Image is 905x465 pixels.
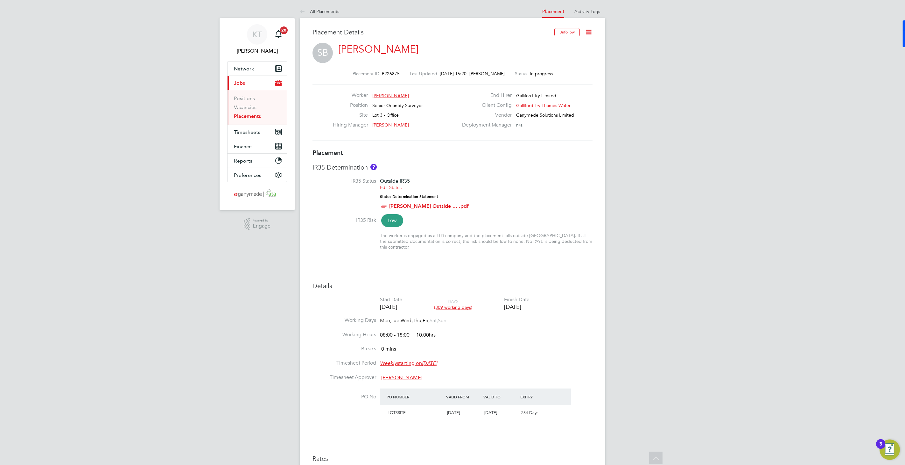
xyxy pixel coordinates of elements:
button: Preferences [228,168,287,182]
span: Katie Townend [227,47,287,55]
div: PO Number [385,391,445,403]
a: [PERSON_NAME] Outside ... .pdf [389,203,469,209]
div: 08:00 - 18:00 [380,332,436,338]
span: [PERSON_NAME] [469,71,505,76]
label: Working Days [312,317,376,324]
span: 234 Days [521,410,538,415]
span: [PERSON_NAME] [381,374,422,381]
span: [PERSON_NAME] [372,122,409,128]
label: Breaks [312,345,376,352]
strong: Status Determination Statement [380,194,438,199]
div: The worker is engaged as a LTD company and the placement falls outside [GEOGRAPHIC_DATA]. If all ... [380,233,593,250]
span: P226875 [382,71,400,76]
span: Low [381,214,403,227]
button: Timesheets [228,125,287,139]
label: Timesheet Period [312,360,376,367]
label: Position [333,102,368,109]
span: 20 [280,26,288,34]
em: Weekly [380,360,397,367]
a: Positions [234,95,255,101]
a: Go to home page [227,189,287,199]
label: Worker [333,92,368,99]
label: Site [333,112,368,119]
button: Open Resource Center, 3 new notifications [880,440,900,460]
span: n/a [516,122,523,128]
span: Senior Quantity Surveyor [372,103,423,108]
a: 20 [272,24,285,45]
span: Engage [253,223,270,229]
button: Network [228,62,287,76]
span: [DATE] [484,410,497,415]
nav: Main navigation [220,18,295,210]
span: Lot 3 - Office [372,112,399,118]
a: Placements [234,113,261,119]
label: Hiring Manager [333,122,368,128]
button: Jobs [228,76,287,90]
a: Activity Logs [574,9,600,14]
span: Wed, [401,317,413,324]
button: Reports [228,154,287,168]
span: Network [234,66,254,72]
div: Expiry [519,391,556,403]
label: Placement ID [353,71,379,76]
label: PO No [312,394,376,400]
div: [DATE] [380,303,402,310]
a: Edit Status [380,185,402,190]
span: Tue, [391,317,401,324]
div: 3 [879,444,882,452]
span: (309 working days) [434,304,472,310]
span: Sun [438,317,446,324]
h3: Rates [312,454,593,463]
label: IR35 Risk [312,217,376,224]
span: KT [252,30,262,39]
div: Finish Date [504,296,530,303]
span: [DATE] 15:20 - [440,71,469,76]
button: Unfollow [554,28,580,36]
span: Thu, [413,317,423,324]
a: All Placements [300,9,339,14]
span: Galliford Try Thames Water [516,103,571,108]
span: Preferences [234,172,261,178]
a: Vacancies [234,104,256,110]
span: Jobs [234,80,245,86]
button: Finance [228,139,287,153]
span: Timesheets [234,129,260,135]
span: Sat, [430,317,438,324]
b: Placement [312,149,343,156]
span: starting on [380,360,437,367]
span: Galliford Try Limited [516,93,556,98]
span: Outside IR35 [380,178,410,184]
span: [DATE] [447,410,460,415]
div: Start Date [380,296,402,303]
div: Valid From [445,391,482,403]
span: LOT3SITE [388,410,406,415]
span: Mon, [380,317,391,324]
a: KT[PERSON_NAME] [227,24,287,55]
label: Deployment Manager [458,122,512,128]
button: About IR35 [370,164,377,170]
label: Last Updated [410,71,437,76]
a: [PERSON_NAME] [338,43,418,55]
div: Valid To [482,391,519,403]
em: [DATE] [422,360,437,367]
label: Status [515,71,527,76]
div: DAYS [431,299,475,310]
label: End Hirer [458,92,512,99]
span: Reports [234,158,252,164]
img: ganymedesolutions-logo-retina.png [232,189,282,199]
label: Timesheet Approver [312,374,376,381]
div: Jobs [228,90,287,125]
a: Placement [542,9,564,14]
h3: IR35 Determination [312,163,593,171]
label: IR35 Status [312,178,376,185]
span: Finance [234,143,252,149]
span: [PERSON_NAME] [372,93,409,98]
h3: Details [312,282,593,290]
label: Working Hours [312,331,376,338]
span: Powered by [253,218,270,223]
label: Client Config [458,102,512,109]
span: 10.00hrs [413,332,436,338]
span: Ganymede Solutions Limited [516,112,574,118]
span: Fri, [423,317,430,324]
h3: Placement Details [312,28,550,36]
